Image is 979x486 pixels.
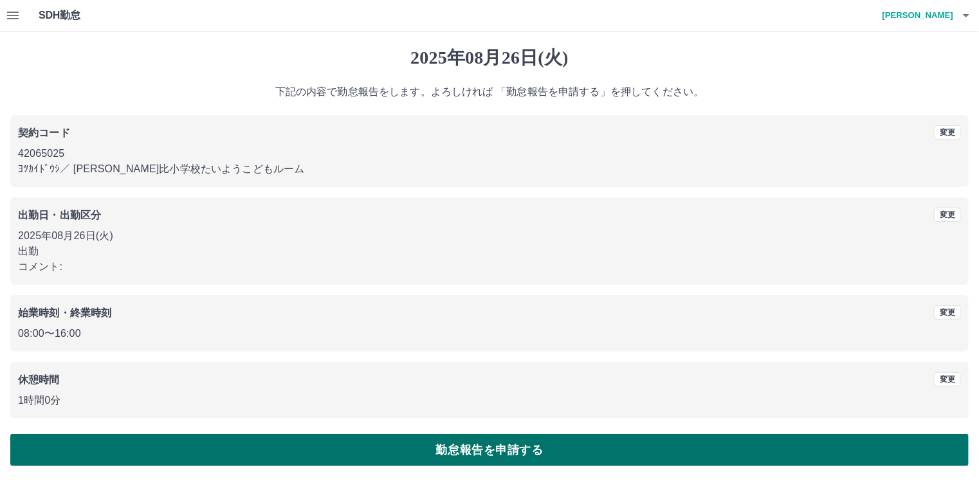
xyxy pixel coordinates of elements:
[18,210,101,221] b: 出勤日・出勤区分
[934,372,961,386] button: 変更
[18,374,60,385] b: 休憩時間
[18,393,961,408] p: 1時間0分
[934,208,961,222] button: 変更
[10,84,969,100] p: 下記の内容で勤怠報告をします。よろしければ 「勤怠報告を申請する」を押してください。
[934,305,961,319] button: 変更
[10,434,969,466] button: 勤怠報告を申請する
[18,161,961,177] p: ﾖﾂｶｲﾄﾞｳｼ ／ [PERSON_NAME]比小学校たいようこどもルーム
[18,228,961,244] p: 2025年08月26日(火)
[18,127,70,138] b: 契約コード
[18,307,111,318] b: 始業時刻・終業時刻
[18,244,961,259] p: 出勤
[934,125,961,139] button: 変更
[18,326,961,341] p: 08:00 〜 16:00
[18,259,961,274] p: コメント:
[10,47,969,69] h1: 2025年08月26日(火)
[18,146,961,161] p: 42065025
